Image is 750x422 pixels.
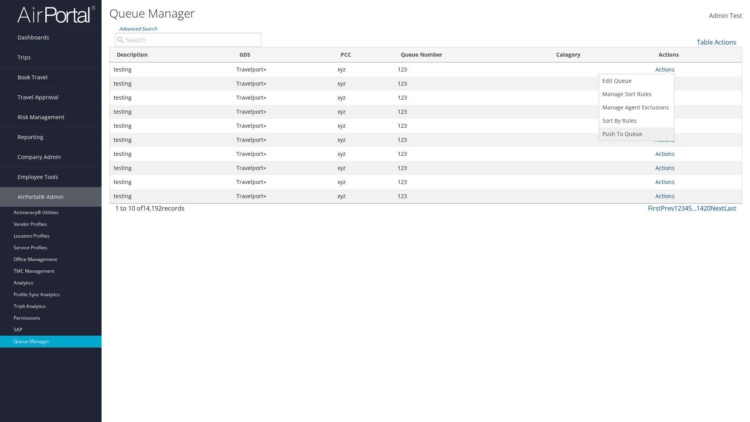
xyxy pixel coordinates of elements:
[110,63,232,77] td: testing
[110,119,232,133] td: testing
[18,167,58,187] span: Employee Tools
[232,147,334,161] td: Travelport+
[119,25,157,32] a: Advanced Search
[697,38,736,46] a: Table Actions
[394,119,549,133] td: 123
[17,5,95,23] img: airportal-logo.png
[655,150,675,157] a: Actions
[655,178,675,186] a: Actions
[232,91,334,105] td: Travelport+
[110,105,232,119] td: testing
[232,161,334,175] td: Travelport+
[334,175,394,189] td: xyz
[110,77,232,91] td: testing
[232,175,334,189] td: Travelport+
[394,189,549,203] td: 123
[394,175,549,189] td: 123
[696,204,711,213] a: 1420
[394,77,549,91] td: 123
[115,204,262,217] div: 1 to 10 of records
[334,147,394,161] td: xyz
[143,204,162,213] span: 14,192
[648,204,661,213] a: First
[334,133,394,147] td: xyz
[711,204,724,213] a: Next
[655,164,675,172] a: Actions
[110,189,232,203] td: testing
[334,77,394,91] td: xyz
[110,91,232,105] td: testing
[652,47,742,63] th: Actions
[334,189,394,203] td: xyz
[599,74,672,88] a: Edit Queue
[599,127,672,141] a: Push To Queue
[232,189,334,203] td: Travelport+
[232,105,334,119] td: Travelport+
[394,147,549,161] td: 123
[685,204,688,213] a: 4
[674,204,678,213] a: 1
[724,204,736,213] a: Last
[678,204,681,213] a: 2
[394,161,549,175] td: 123
[110,47,232,63] th: Description: activate to sort column ascending
[115,33,262,47] input: Advanced Search
[232,63,334,77] td: Travelport+
[18,88,59,107] span: Travel Approval
[110,147,232,161] td: testing
[681,204,685,213] a: 3
[18,48,31,67] span: Trips
[394,63,549,77] td: 123
[18,187,64,207] span: AirPortal® Admin
[599,88,672,101] a: Manage Sort Rules
[655,192,675,200] a: Actions
[394,91,549,105] td: 123
[334,63,394,77] td: xyz
[709,11,742,20] span: Admin Test
[232,77,334,91] td: Travelport+
[232,119,334,133] td: Travelport+
[692,204,696,213] span: …
[334,161,394,175] td: xyz
[110,133,232,147] td: testing
[109,5,531,21] h1: Queue Manager
[232,133,334,147] td: Travelport+
[688,204,692,213] a: 5
[599,114,672,127] a: Sort Using Queue's Rules
[18,68,48,87] span: Book Travel
[110,161,232,175] td: testing
[18,28,49,47] span: Dashboards
[549,47,652,63] th: Category: activate to sort column ascending
[18,127,43,147] span: Reporting
[394,133,549,147] td: 123
[110,175,232,189] td: testing
[709,4,742,28] a: Admin Test
[661,204,674,213] a: Prev
[334,105,394,119] td: xyz
[232,47,334,63] th: GDS: activate to sort column ascending
[394,47,549,63] th: Queue Number: activate to sort column ascending
[18,107,64,127] span: Risk Management
[599,101,672,114] a: Manage Agent Exclusions
[394,105,549,119] td: 123
[655,66,675,73] a: Actions
[334,119,394,133] td: xyz
[334,47,394,63] th: PCC: activate to sort column ascending
[334,91,394,105] td: xyz
[18,147,61,167] span: Company Admin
